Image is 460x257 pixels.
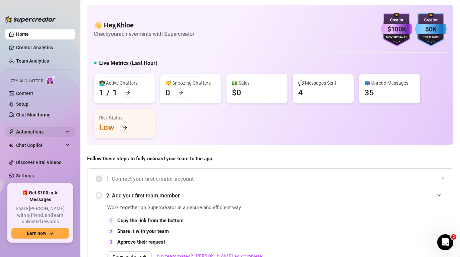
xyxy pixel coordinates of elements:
a: Creator Analytics [16,42,70,53]
strong: Copy the link from the bottom [117,218,184,224]
article: Check your achievements with Supercreator [94,30,194,38]
img: logo-BBDzfeDw.svg [5,16,56,23]
strong: Follow these steps to fully onboard your team to the app: [87,156,213,162]
div: 1. Connect your first creator account [95,171,445,187]
a: Setup [16,101,28,107]
div: 📪 Unread Messages [365,79,415,87]
div: 1 [113,87,117,98]
span: Earn now [27,231,46,236]
div: 👩‍💻 Active Chatters [99,79,149,87]
span: Share [PERSON_NAME] with a friend, and earn unlimited rewards [11,205,69,225]
img: purple-badge-B9DA21FR.svg [381,13,412,46]
div: 3 [107,238,115,246]
span: arrow-right [126,90,130,95]
span: Automations [16,126,64,137]
span: 2. Add your first team member [106,191,445,200]
img: AI Chatter [46,75,56,85]
img: blue-badge-DgoSNQY1.svg [415,13,447,46]
a: Home [16,31,29,37]
div: 2. Add your first team member [95,187,445,204]
div: 50K [415,24,447,34]
h5: Live Metrics (Last Hour) [99,59,157,67]
span: 2 [451,234,456,240]
a: Team Analytics [16,58,49,64]
span: arrow-right [123,125,127,130]
div: Creator [381,17,412,23]
div: 😴 Snoozing Chatters [166,79,216,87]
img: Chat Copilot [9,143,13,148]
div: Total Fans [415,35,447,40]
span: Work together on Supercreator in a secure and efficient way. [107,204,294,212]
span: thunderbolt [9,129,14,135]
div: 💬 Messages Sent [298,79,348,87]
div: 2 [107,228,115,235]
div: 4 [298,87,303,98]
a: Chat Monitoring [16,112,51,117]
h4: 👋 Hey, Khloe [94,20,194,30]
span: arrow-right [179,90,183,95]
div: 1 [107,217,115,225]
strong: Share it with your team [117,228,169,234]
div: Risk Status [99,114,149,121]
div: 1 [99,87,104,98]
span: 🎁 Get $100 in AI Messages [11,190,69,203]
button: Earn nowarrow-right [11,228,69,239]
span: expanded [437,193,441,197]
span: Chat Copilot [16,140,64,151]
a: Content [16,91,33,96]
div: 💵 Sales [232,79,282,87]
a: Settings [16,173,34,178]
div: 0 [166,87,170,98]
iframe: Intercom live chat [437,234,453,250]
div: $100K [381,24,412,34]
span: arrow-right [49,231,54,236]
strong: Approve their request [117,239,165,245]
span: Izzy AI Chatter [9,78,43,84]
div: $0 [232,87,241,98]
a: Discover Viral Videos [16,160,61,165]
div: 35 [365,87,374,98]
span: 1. Connect your first creator account [106,175,445,183]
div: Monthly Sales [381,35,412,40]
div: Creator [415,17,447,23]
span: collapsed [441,177,445,181]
